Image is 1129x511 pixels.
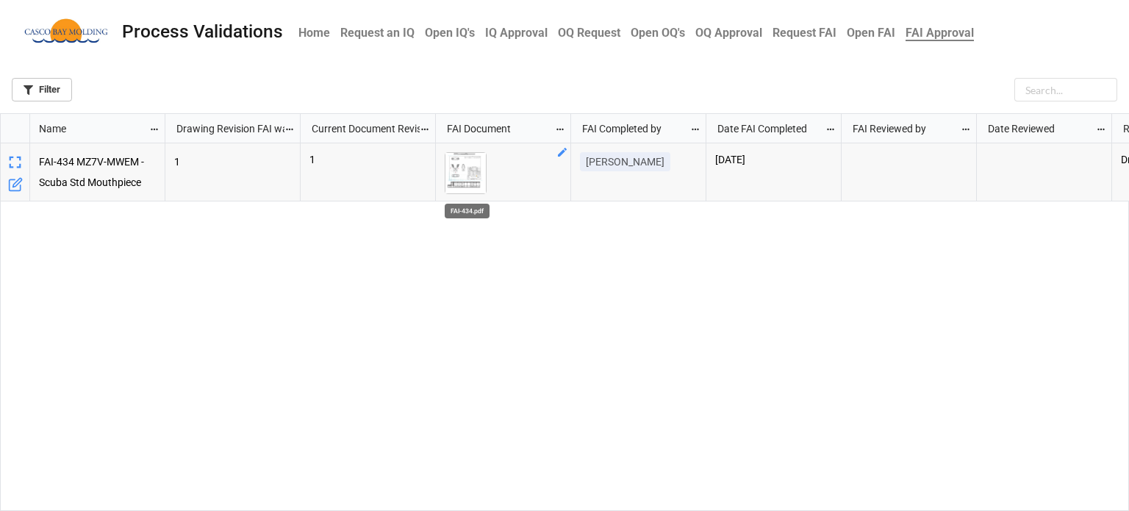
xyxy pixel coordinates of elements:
[298,26,330,40] b: Home
[979,121,1095,137] div: Date Reviewed
[174,152,292,173] p: 1
[340,26,415,40] b: Request an IQ
[842,18,900,47] a: Open FAI
[425,26,475,40] b: Open IQ's
[558,26,620,40] b: OQ Request
[773,26,836,40] b: Request FAI
[438,121,554,137] div: FAI Document
[39,152,157,192] p: FAI-434 MZ7V-MWEM - Scuba Std Mouthpiece
[553,18,626,47] a: OQ Request
[1,114,165,143] div: grid
[445,153,486,193] img: P398QHNqQnUpLqi4Z1O-DO1muMWfutPzPBOwIfTEVho
[900,18,979,47] a: FAI Approval
[586,154,664,169] p: [PERSON_NAME]
[906,26,974,41] b: FAI Approval
[122,23,283,41] div: Process Validations
[709,121,825,137] div: Date FAI Completed
[303,121,419,137] div: Current Document Revision
[631,26,685,40] b: Open OQ's
[715,152,832,167] p: [DATE]
[480,18,553,47] a: IQ Approval
[22,18,110,46] img: user-attachments%2Flegacy%2Fextension-attachments%2Fvq1KFb5tkP%2FCasco%20Bay%20Logo%20Image.png
[844,121,960,137] div: FAI Reviewed by
[573,121,689,137] div: FAI Completed by
[847,26,895,40] b: Open FAI
[695,26,762,40] b: OQ Approval
[309,152,426,167] p: 1
[293,18,335,47] a: Home
[485,26,548,40] b: IQ Approval
[168,121,284,137] div: Drawing Revision FAI was Completed For
[690,18,767,47] a: OQ Approval
[30,121,149,137] div: Name
[335,18,420,47] a: Request an IQ
[12,78,72,101] a: Filter
[420,18,480,47] a: Open IQ's
[1014,78,1117,101] input: Search...
[767,18,842,47] a: Request FAI
[626,18,690,47] a: Open OQ's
